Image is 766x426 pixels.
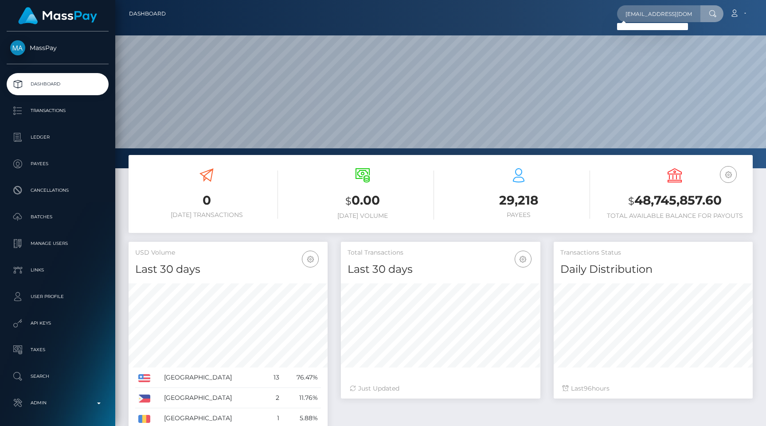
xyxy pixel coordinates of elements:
[10,184,105,197] p: Cancellations
[617,5,700,22] input: Search...
[348,262,533,277] h4: Last 30 days
[603,192,746,210] h3: 48,745,857.60
[7,153,109,175] a: Payees
[129,4,166,23] a: Dashboard
[10,77,105,91] p: Dashboard
[10,370,105,383] p: Search
[135,192,278,209] h3: 0
[7,339,109,361] a: Taxes
[10,40,25,55] img: MassPay
[291,212,434,220] h6: [DATE] Volume
[138,415,150,423] img: RO.png
[7,44,109,52] span: MassPay
[282,388,321,408] td: 11.76%
[350,384,531,393] div: Just Updated
[348,248,533,257] h5: Total Transactions
[10,396,105,410] p: Admin
[10,131,105,144] p: Ledger
[135,248,321,257] h5: USD Volume
[7,73,109,95] a: Dashboard
[10,317,105,330] p: API Keys
[447,211,590,219] h6: Payees
[628,195,634,207] small: $
[7,179,109,201] a: Cancellations
[10,104,105,117] p: Transactions
[603,212,746,220] h6: Total Available Balance for Payouts
[282,368,321,388] td: 76.47%
[138,395,150,403] img: PH.png
[138,374,150,382] img: US.png
[10,237,105,250] p: Manage Users
[560,262,746,277] h4: Daily Distribution
[560,248,746,257] h5: Transactions Status
[584,384,592,392] span: 96
[7,126,109,148] a: Ledger
[10,210,105,224] p: Batches
[135,262,321,277] h4: Last 30 days
[345,195,352,207] small: $
[10,157,105,170] p: Payees
[10,263,105,277] p: Links
[7,100,109,122] a: Transactions
[10,343,105,356] p: Taxes
[447,192,590,209] h3: 29,218
[563,384,744,393] div: Last hours
[7,286,109,308] a: User Profile
[7,232,109,255] a: Manage Users
[7,206,109,228] a: Batches
[266,388,282,408] td: 2
[7,365,109,387] a: Search
[161,368,266,388] td: [GEOGRAPHIC_DATA]
[135,211,278,219] h6: [DATE] Transactions
[18,7,97,24] img: MassPay Logo
[7,259,109,281] a: Links
[7,392,109,414] a: Admin
[7,312,109,334] a: API Keys
[266,368,282,388] td: 13
[291,192,434,210] h3: 0.00
[10,290,105,303] p: User Profile
[161,388,266,408] td: [GEOGRAPHIC_DATA]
